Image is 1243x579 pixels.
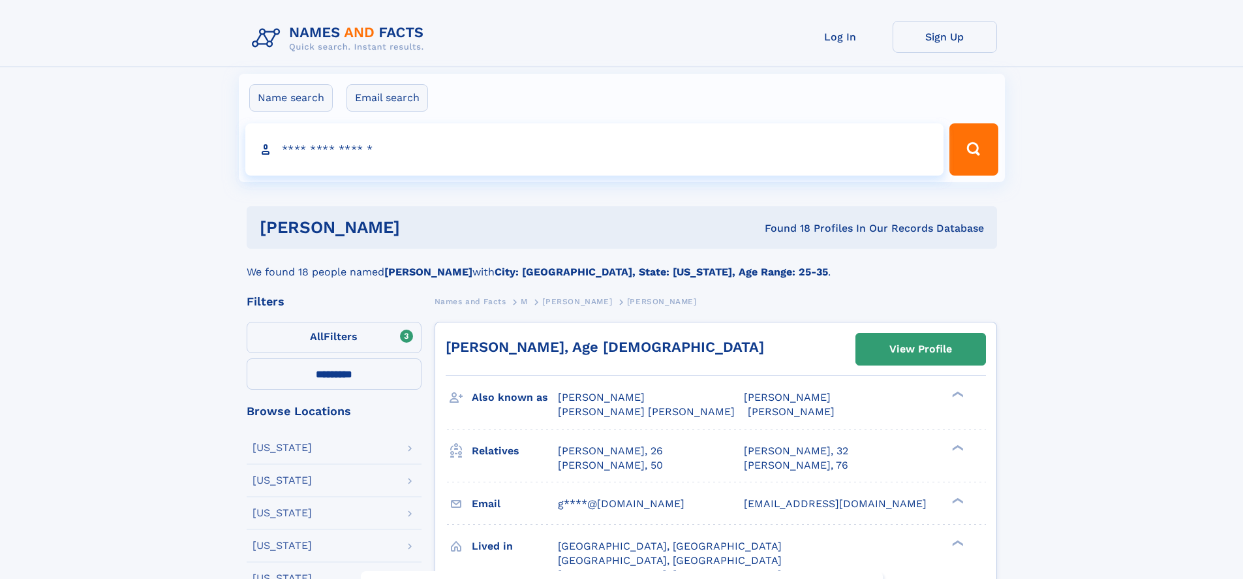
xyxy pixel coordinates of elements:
[627,297,697,306] span: [PERSON_NAME]
[949,443,964,452] div: ❯
[472,493,558,515] h3: Email
[558,458,663,473] a: [PERSON_NAME], 50
[245,123,944,176] input: search input
[310,330,324,343] span: All
[521,297,528,306] span: M
[558,391,645,403] span: [PERSON_NAME]
[949,390,964,399] div: ❯
[472,440,558,462] h3: Relatives
[435,293,506,309] a: Names and Facts
[558,444,663,458] a: [PERSON_NAME], 26
[558,405,735,418] span: [PERSON_NAME] [PERSON_NAME]
[558,554,782,567] span: [GEOGRAPHIC_DATA], [GEOGRAPHIC_DATA]
[949,496,964,505] div: ❯
[744,391,831,403] span: [PERSON_NAME]
[744,458,848,473] a: [PERSON_NAME], 76
[744,444,848,458] a: [PERSON_NAME], 32
[249,84,333,112] label: Name search
[253,475,312,486] div: [US_STATE]
[384,266,472,278] b: [PERSON_NAME]
[949,539,964,547] div: ❯
[744,497,927,510] span: [EMAIL_ADDRESS][DOMAIN_NAME]
[949,123,998,176] button: Search Button
[521,293,528,309] a: M
[893,21,997,53] a: Sign Up
[253,508,312,518] div: [US_STATE]
[542,297,612,306] span: [PERSON_NAME]
[788,21,893,53] a: Log In
[889,334,952,364] div: View Profile
[346,84,428,112] label: Email search
[856,334,985,365] a: View Profile
[472,386,558,409] h3: Also known as
[247,249,997,280] div: We found 18 people named with .
[247,405,422,417] div: Browse Locations
[446,339,764,355] a: [PERSON_NAME], Age [DEMOGRAPHIC_DATA]
[558,540,782,552] span: [GEOGRAPHIC_DATA], [GEOGRAPHIC_DATA]
[472,535,558,557] h3: Lived in
[247,21,435,56] img: Logo Names and Facts
[495,266,828,278] b: City: [GEOGRAPHIC_DATA], State: [US_STATE], Age Range: 25-35
[253,443,312,453] div: [US_STATE]
[247,296,422,307] div: Filters
[748,405,835,418] span: [PERSON_NAME]
[253,540,312,551] div: [US_STATE]
[260,219,583,236] h1: [PERSON_NAME]
[542,293,612,309] a: [PERSON_NAME]
[582,221,984,236] div: Found 18 Profiles In Our Records Database
[247,322,422,353] label: Filters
